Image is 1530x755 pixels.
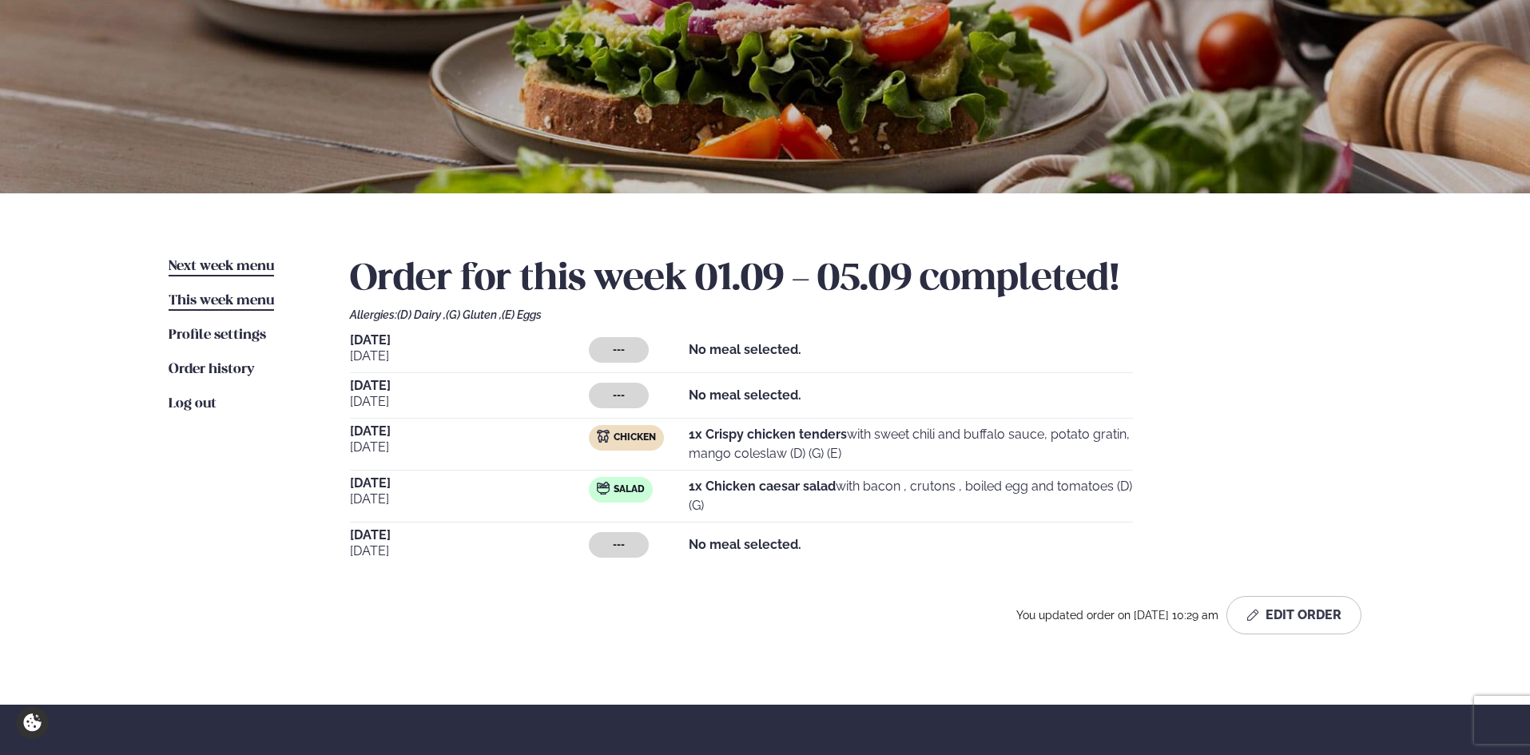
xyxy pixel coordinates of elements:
[614,431,656,444] span: Chicken
[502,308,542,321] span: (E) Eggs
[169,326,266,345] a: Profile settings
[689,427,847,442] strong: 1x Crispy chicken tenders
[689,477,1133,515] p: with bacon , crutons , boiled egg and tomatoes (D) (G)
[350,542,589,561] span: [DATE]
[1016,609,1220,622] span: You updated order on [DATE] 10:29 am
[350,347,589,366] span: [DATE]
[350,529,589,542] span: [DATE]
[350,257,1361,302] h2: Order for this week 01.09 - 05.09 completed!
[446,308,502,321] span: (G) Gluten ,
[350,477,589,490] span: [DATE]
[689,387,801,403] strong: No meal selected.
[350,392,589,411] span: [DATE]
[613,389,625,402] span: ---
[613,344,625,356] span: ---
[169,395,217,414] a: Log out
[169,328,266,342] span: Profile settings
[169,292,274,311] a: This week menu
[350,334,589,347] span: [DATE]
[689,425,1133,463] p: with sweet chili and buffalo sauce, potato gratin, mango coleslaw (D) (G) (E)
[350,308,1361,321] div: Allergies:
[597,430,610,443] img: chicken.svg
[397,308,446,321] span: (D) Dairy ,
[16,706,49,739] a: Cookie settings
[614,483,645,496] span: Salad
[350,425,589,438] span: [DATE]
[169,360,254,379] a: Order history
[169,363,254,376] span: Order history
[350,379,589,392] span: [DATE]
[689,342,801,357] strong: No meal selected.
[597,482,610,495] img: salad.svg
[169,257,274,276] a: Next week menu
[613,538,625,551] span: ---
[169,260,274,273] span: Next week menu
[350,490,589,509] span: [DATE]
[689,537,801,552] strong: No meal selected.
[1226,596,1361,634] button: Edit Order
[350,438,589,457] span: [DATE]
[689,479,836,494] strong: 1x Chicken caesar salad
[169,397,217,411] span: Log out
[169,294,274,308] span: This week menu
